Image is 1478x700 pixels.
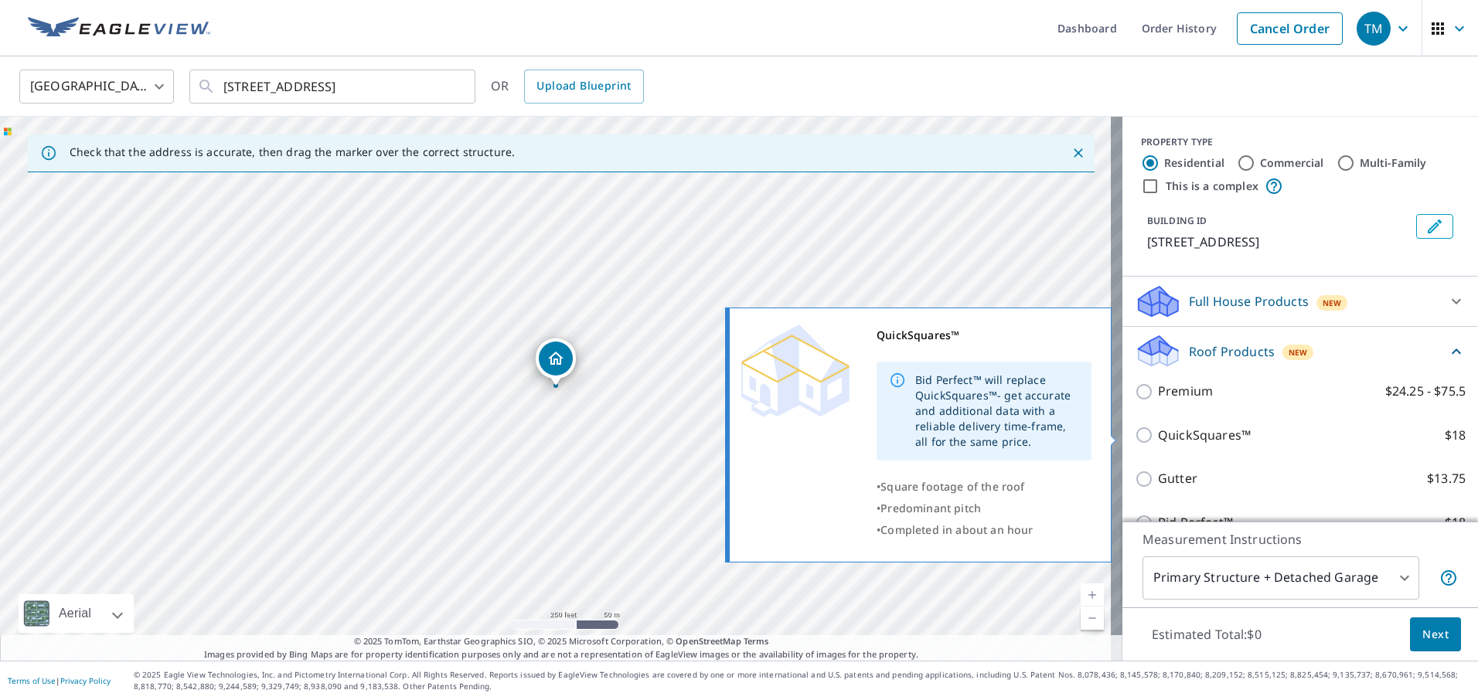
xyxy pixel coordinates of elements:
[1427,469,1466,488] p: $13.75
[1068,143,1088,163] button: Close
[8,675,56,686] a: Terms of Use
[1189,342,1275,361] p: Roof Products
[741,325,850,417] img: Premium
[1158,382,1213,401] p: Premium
[1143,556,1419,600] div: Primary Structure + Detached Garage
[491,70,644,104] div: OR
[880,522,1033,537] span: Completed in about an hour
[524,70,643,104] a: Upload Blueprint
[1164,155,1224,171] label: Residential
[1289,346,1308,358] span: New
[1422,625,1449,644] span: Next
[1410,617,1461,652] button: Next
[1357,12,1391,46] div: TM
[676,635,741,647] a: OpenStreetMap
[1237,12,1343,45] a: Cancel Order
[223,65,444,108] input: Search by address or latitude-longitude
[1135,333,1466,369] div: Roof ProductsNew
[134,669,1470,692] p: © 2025 Eagle View Technologies, Inc. and Pictometry International Corp. All Rights Reserved. Repo...
[1135,283,1466,320] div: Full House ProductsNew
[1158,426,1251,445] p: QuickSquares™
[1158,513,1233,532] p: Bid Perfect™
[1189,292,1309,311] p: Full House Products
[1323,297,1342,309] span: New
[877,519,1091,541] div: •
[915,366,1079,456] div: Bid Perfect™ will replace QuickSquares™- get accurate and additional data with a reliable deliver...
[1147,233,1410,251] p: [STREET_ADDRESS]
[8,676,111,685] p: |
[1445,513,1466,532] p: $18
[60,675,111,686] a: Privacy Policy
[880,501,981,515] span: Predominant pitch
[54,594,96,633] div: Aerial
[744,635,769,647] a: Terms
[1416,214,1453,239] button: Edit building 1
[19,65,174,108] div: [GEOGRAPHIC_DATA]
[70,145,515,159] p: Check that the address is accurate, then drag the marker over the correct structure.
[536,338,576,386] div: Dropped pin, building 1, Residential property, 1354 Morning Ave Columbus, OH 43212
[1147,214,1207,227] p: BUILDING ID
[19,594,134,633] div: Aerial
[880,479,1024,494] span: Square footage of the roof
[877,325,1091,346] div: QuickSquares™
[1081,583,1104,607] a: Current Level 17, Zoom In
[1139,617,1274,651] p: Estimated Total: $0
[28,17,210,40] img: EV Logo
[1360,155,1427,171] label: Multi-Family
[354,635,769,648] span: © 2025 TomTom, Earthstar Geographics SIO, © 2025 Microsoft Corporation, ©
[1439,569,1458,587] span: Your report will include the primary structure and a detached garage if one exists.
[1158,469,1197,488] p: Gutter
[1141,135,1459,149] div: PROPERTY TYPE
[1385,382,1466,401] p: $24.25 - $75.5
[1081,607,1104,630] a: Current Level 17, Zoom Out
[1445,426,1466,445] p: $18
[1166,178,1258,194] label: This is a complex
[877,498,1091,519] div: •
[877,476,1091,498] div: •
[1260,155,1324,171] label: Commercial
[1143,530,1458,549] p: Measurement Instructions
[536,76,631,96] span: Upload Blueprint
